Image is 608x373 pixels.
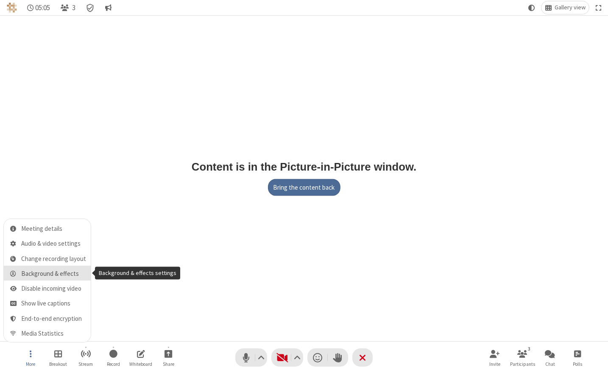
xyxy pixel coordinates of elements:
[21,270,86,278] span: Background & effects
[256,348,267,367] button: Audio settings
[545,362,555,367] span: Chat
[107,362,120,367] span: Record
[555,4,586,11] span: Gallery view
[510,345,535,370] button: Open participant list
[21,255,86,263] span: Change recording layout
[21,315,86,323] span: End-to-end encryption
[541,1,589,14] button: Change layout
[21,285,86,292] span: Disable incoming video
[268,179,340,196] button: Bring the content back
[482,345,508,370] button: Invite participants (⌘+Shift+I)
[101,1,115,14] button: Conversation
[4,310,91,325] button: Add an extra layer of protection to your meeting with end-to-end encryption
[4,280,91,295] button: Control whether to receive incoming video
[156,345,181,370] button: Start sharing
[7,3,17,13] img: Pet Store NEW
[24,1,54,14] div: Timer
[45,345,71,370] button: Manage Breakout Rooms
[192,161,416,173] h3: Content is in the Picture-in-Picture window.
[510,362,535,367] span: Participants
[82,1,98,14] div: Meeting details Encryption enabled
[49,362,67,367] span: Breakout
[4,295,91,310] button: Let you read the words that are spoken in the meeting
[526,345,533,353] div: 3
[292,348,303,367] button: Video setting
[525,1,538,14] button: Using system theme
[328,348,348,367] button: Raise hand
[307,348,328,367] button: Send a reaction
[78,362,93,367] span: Stream
[235,348,267,367] button: Mute (⌘+Shift+A)
[73,345,98,370] button: Start streaming
[4,325,91,342] button: Media Statistics
[489,362,500,367] span: Invite
[26,362,35,367] span: More
[4,219,91,236] button: name's Meeting
[4,250,91,265] button: Control the recording layout of this meeting
[72,4,75,12] span: 3
[4,266,91,280] button: Background & effects settings
[21,225,86,233] span: Meeting details
[21,300,86,307] span: Show live captions
[565,345,590,370] button: Open poll
[4,236,91,250] button: Meeting settings
[21,240,86,247] span: Audio & video settings
[100,345,126,370] button: Start recording
[573,362,582,367] span: Polls
[592,1,605,14] button: Fullscreen
[18,345,43,370] button: Open menu
[352,348,373,367] button: End or leave meeting
[128,345,153,370] button: Open shared whiteboard
[129,362,152,367] span: Whiteboard
[35,4,50,12] span: 05:05
[537,345,563,370] button: Open chat
[271,348,303,367] button: Start video (⌘+Shift+V)
[57,1,79,14] button: Open participant list
[21,330,86,337] span: Media Statistics
[163,362,174,367] span: Share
